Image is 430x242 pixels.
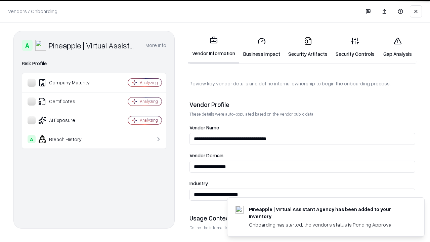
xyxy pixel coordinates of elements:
[140,98,158,104] div: Analyzing
[332,32,379,63] a: Security Controls
[239,32,284,63] a: Business Impact
[28,135,108,143] div: Breach History
[189,80,415,87] p: Review key vendor details and define internal ownership to begin the onboarding process.
[189,153,415,158] label: Vendor Domain
[189,214,415,222] div: Usage Context
[379,32,417,63] a: Gap Analysis
[189,100,415,109] div: Vendor Profile
[189,111,415,117] p: These details were auto-populated based on the vendor public data
[249,206,408,220] div: Pineapple | Virtual Assistant Agency has been added to your inventory
[249,221,408,228] div: Onboarding has started, the vendor's status is Pending Approval.
[145,39,166,51] button: More info
[22,40,33,51] div: A
[28,135,36,143] div: A
[189,125,415,130] label: Vendor Name
[28,116,108,124] div: AI Exposure
[189,225,415,231] p: Define the internal team and reason for using this vendor. This helps assess business relevance a...
[140,117,158,123] div: Analyzing
[35,40,46,51] img: Pineapple | Virtual Assistant Agency
[189,181,415,186] label: Industry
[49,40,137,51] div: Pineapple | Virtual Assistant Agency
[22,59,166,68] div: Risk Profile
[188,31,239,64] a: Vendor Information
[235,206,244,214] img: trypineapple.com
[140,80,158,85] div: Analyzing
[8,8,57,15] p: Vendors / Onboarding
[284,32,332,63] a: Security Artifacts
[28,97,108,106] div: Certificates
[28,79,108,87] div: Company Maturity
